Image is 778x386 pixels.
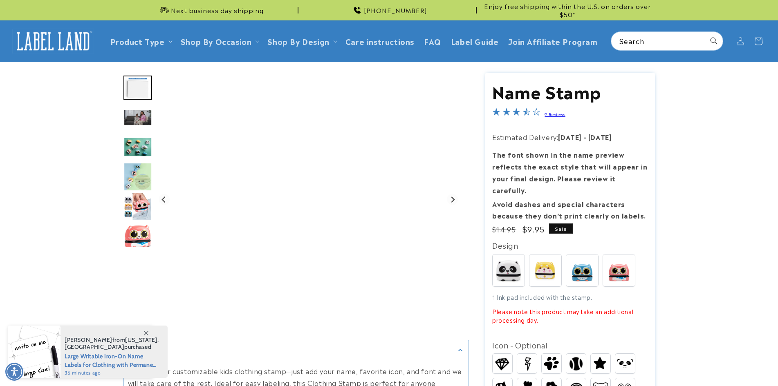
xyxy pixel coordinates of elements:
[125,336,157,344] span: [US_STATE]
[588,132,612,142] strong: [DATE]
[549,223,573,234] span: Sale
[566,254,598,286] img: Blinky
[65,343,124,350] span: [GEOGRAPHIC_DATA]
[267,36,329,47] a: Shop By Design
[124,340,469,359] summary: Description
[262,31,340,51] summary: Shop By Design
[503,31,602,51] a: Join Affiliate Program
[492,307,648,324] p: Please note this product may take an additional processing day.
[159,194,170,205] button: Previous slide
[123,133,152,161] div: Go to slide 4
[492,109,540,118] span: 3.3-star overall rating
[446,31,504,51] a: Label Guide
[5,363,23,381] div: Accessibility Menu
[123,73,152,102] div: Go to slide 2
[171,6,264,14] span: Next business day shipping
[12,29,94,54] img: Label Land
[492,338,648,351] div: Icon - Optional
[123,109,152,126] img: null
[123,222,152,251] div: Go to slide 7
[492,80,648,102] h1: Name Stamp
[123,163,152,191] div: Go to slide 5
[176,31,263,51] summary: Shop By Occasion
[65,350,159,369] span: Large Writable Iron-On Name Labels for Clothing with Permanent Laundry Marker
[123,192,152,221] div: Go to slide 6
[447,194,458,205] button: Next slide
[480,2,655,18] span: Enjoy free shipping within the U.S. on orders over $50*
[123,103,152,132] div: Go to slide 3
[566,354,586,373] img: Baseball
[341,31,419,51] a: Care instructions
[493,254,525,286] img: Spots
[522,223,545,234] span: $9.95
[65,369,159,377] span: 36 minutes ago
[345,36,414,46] span: Care instructions
[419,31,446,51] a: FAQ
[615,356,635,371] img: Panda
[123,163,152,191] img: null
[105,31,176,51] summary: Product Type
[584,132,587,142] strong: -
[508,36,597,46] span: Join Affiliate Program
[424,36,441,46] span: FAQ
[123,137,152,157] img: null
[123,224,152,249] img: null
[492,149,647,194] strong: The font shown in the name preview reflects the exact style that will appear in your final design...
[123,76,152,100] img: Premium Stamp - Label Land
[181,36,252,46] span: Shop By Occasion
[492,131,648,143] p: Estimated Delivery:
[65,337,159,350] span: from , purchased
[110,36,165,47] a: Product Type
[591,355,610,372] img: Star
[492,239,648,252] div: Design
[65,336,112,344] span: [PERSON_NAME]
[123,192,152,221] img: null
[603,254,635,286] img: Whiskers
[451,36,499,46] span: Label Guide
[492,224,516,234] s: Previous price was $14.95
[492,199,646,221] strong: Avoid dashes and special characters because they don’t print clearly on labels.
[493,355,512,372] img: Diamond
[9,25,97,57] a: Label Land
[545,111,565,117] a: 9 Reviews
[542,354,561,373] img: Paw
[517,354,537,373] img: Lightning
[364,6,427,14] span: [PHONE_NUMBER]
[705,32,723,50] button: Search
[558,132,582,142] strong: [DATE]
[492,293,648,324] div: 1 Ink pad included with the stamp.
[529,254,561,286] img: Buddy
